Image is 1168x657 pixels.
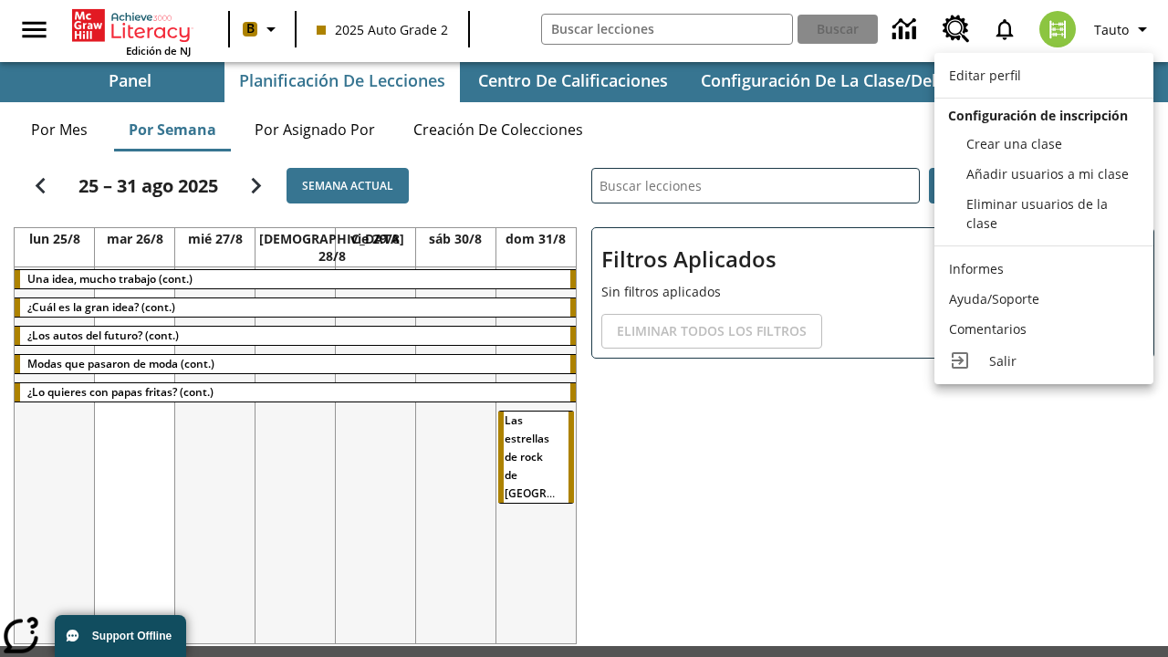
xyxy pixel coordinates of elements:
span: Salir [989,352,1017,370]
span: Configuración de inscripción [948,107,1128,124]
span: Comentarios [949,320,1027,338]
span: Crear una clase [966,135,1062,152]
span: Añadir usuarios a mi clase [966,165,1129,182]
span: Ayuda/Soporte [949,290,1039,308]
span: Eliminar usuarios de la clase [966,195,1108,232]
span: Informes [949,260,1004,277]
span: Editar perfil [949,67,1021,84]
